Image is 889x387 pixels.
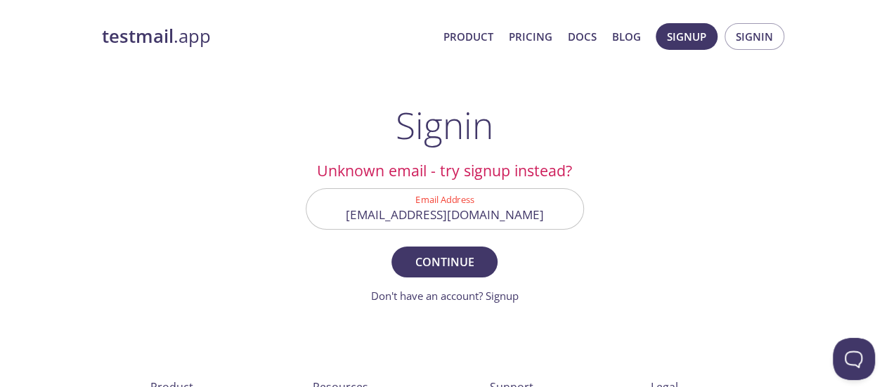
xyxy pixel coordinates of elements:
[443,27,493,46] a: Product
[102,25,432,48] a: testmail.app
[306,159,584,183] h2: Unknown email - try signup instead?
[736,27,773,46] span: Signin
[396,104,493,146] h1: Signin
[509,27,552,46] a: Pricing
[656,23,718,50] button: Signup
[407,252,481,272] span: Continue
[667,27,706,46] span: Signup
[391,247,497,277] button: Continue
[102,24,174,48] strong: testmail
[833,338,875,380] iframe: Help Scout Beacon - Open
[612,27,641,46] a: Blog
[568,27,597,46] a: Docs
[371,289,519,303] a: Don't have an account? Signup
[725,23,784,50] button: Signin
